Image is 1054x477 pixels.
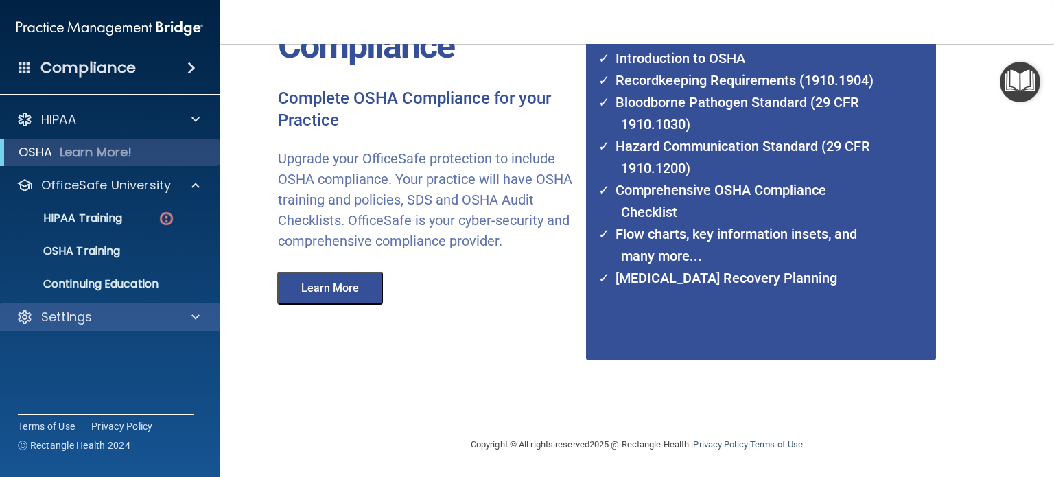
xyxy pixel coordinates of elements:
button: Open Resource Center [1000,62,1040,102]
li: Introduction to OSHA [607,47,882,69]
span: Ⓒ Rectangle Health 2024 [18,439,130,452]
button: Learn More [277,272,383,305]
a: Privacy Policy [693,439,747,450]
li: Flow charts, key information insets, and many more... [607,223,882,267]
a: Terms of Use [18,419,75,433]
a: Learn More [268,283,397,294]
li: Recordkeeping Requirements (1910.1904) [607,69,882,91]
div: Copyright © All rights reserved 2025 @ Rectangle Health | | [386,423,887,467]
p: Complete OSHA Compliance for your Practice [278,88,576,132]
li: [MEDICAL_DATA] Recovery Planning [607,267,882,289]
p: OfficeSafe University [41,177,171,194]
a: Settings [16,309,200,325]
iframe: Drift Widget Chat Controller [817,380,1038,434]
p: HIPAA [41,111,76,128]
p: Upgrade your OfficeSafe protection to include OSHA compliance. Your practice will have OSHA train... [278,148,576,251]
p: Settings [41,309,92,325]
img: PMB logo [16,14,203,42]
p: HIPAA Training [9,211,122,225]
a: Privacy Policy [91,419,153,433]
a: OfficeSafe University [16,177,200,194]
p: Learn More! [60,144,132,161]
p: OSHA [19,144,53,161]
li: Bloodborne Pathogen Standard (29 CFR 1910.1030) [607,91,882,135]
a: Terms of Use [750,439,803,450]
li: Hazard Communication Standard (29 CFR 1910.1200) [607,135,882,179]
p: OSHA Training [9,244,120,258]
a: HIPAA [16,111,200,128]
p: Continuing Education [9,277,196,291]
img: danger-circle.6113f641.png [158,210,175,227]
li: Comprehensive OSHA Compliance Checklist [607,179,882,223]
h4: Compliance [40,58,136,78]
